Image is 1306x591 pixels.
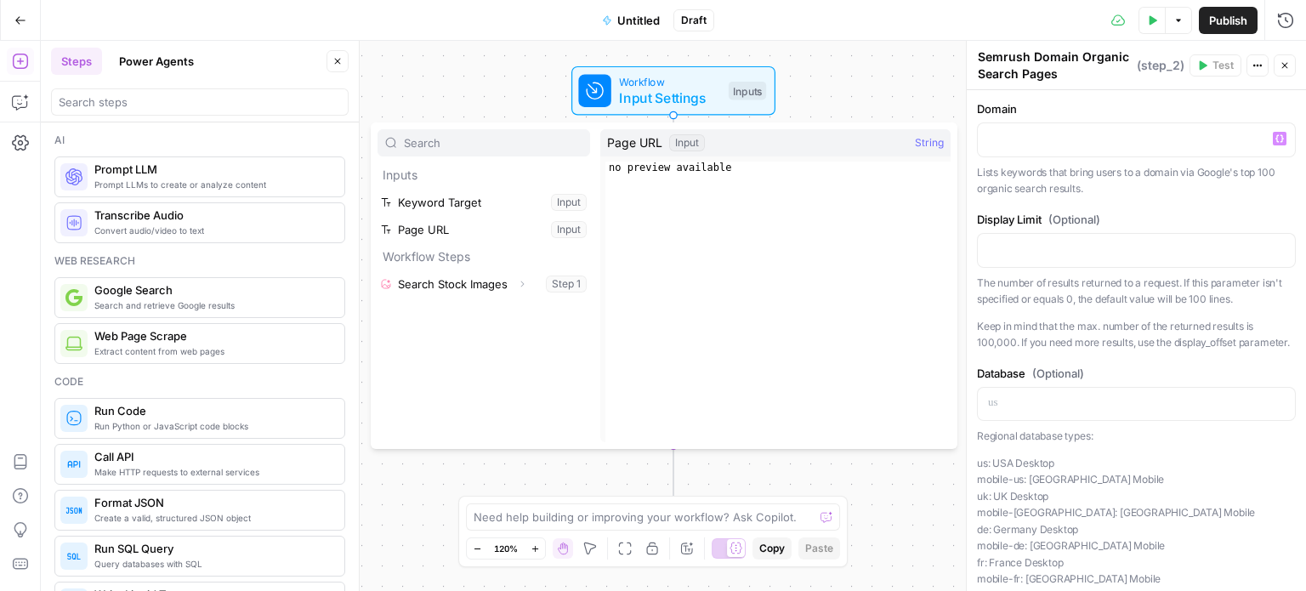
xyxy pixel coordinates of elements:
input: Search steps [59,94,341,111]
div: Web research [54,253,345,269]
span: Google Search [94,281,331,298]
button: Steps [51,48,102,75]
span: ( step_2 ) [1137,57,1184,74]
span: String [915,134,944,151]
div: Input [669,134,705,151]
span: Run Code [94,402,331,419]
span: Call API [94,448,331,465]
button: Select variable Search Stock Images [378,270,590,298]
span: Prompt LLM [94,161,331,178]
span: Paste [805,541,833,556]
button: Copy [752,537,792,560]
p: The number of results returned to a request. If this parameter isn't specified or equals 0, the d... [977,275,1296,308]
span: Convert audio/video to text [94,224,331,237]
span: Query databases with SQL [94,557,331,571]
span: Copy [759,541,785,556]
div: Ai [54,133,345,148]
button: Power Agents [109,48,204,75]
div: Inputs [729,82,766,100]
g: Edge from step_3 to end [670,446,676,505]
button: Paste [798,537,840,560]
span: 120% [494,542,518,555]
span: Workflow [619,73,720,89]
label: Domain [977,100,1296,117]
span: Search and retrieve Google results [94,298,331,312]
div: Code [54,374,345,389]
p: Inputs [378,162,590,189]
span: Untitled [617,12,660,29]
span: Create a valid, structured JSON object [94,511,331,525]
p: Workflow Steps [378,243,590,270]
span: Draft [681,13,707,28]
textarea: Semrush Domain Organic Search Pages [978,48,1133,82]
button: Test [1190,54,1241,77]
p: Lists keywords that bring users to a domain via Google's top 100 organic search results. [977,164,1296,197]
span: Format JSON [94,494,331,511]
span: Run Python or JavaScript code blocks [94,419,331,433]
span: Test [1212,58,1234,73]
label: Database [977,365,1296,382]
span: (Optional) [1032,365,1084,382]
span: Web Page Scrape [94,327,331,344]
span: (Optional) [1048,211,1100,228]
button: Select variable Page URL [378,216,590,243]
span: Prompt LLMs to create or analyze content [94,178,331,191]
button: Select variable Keyword Target [378,189,590,216]
label: Display Limit [977,211,1296,228]
span: Make HTTP requests to external services [94,465,331,479]
span: Run SQL Query [94,540,331,557]
input: Search [404,134,582,151]
button: Publish [1199,7,1258,34]
p: Keep in mind that the max. number of the returned results is 100,000. If you need more results, u... [977,318,1296,351]
div: WorkflowInput SettingsInputs [515,66,832,116]
span: Publish [1209,12,1247,29]
span: Transcribe Audio [94,207,331,224]
button: Untitled [592,7,670,34]
span: Extract content from web pages [94,344,331,358]
span: Input Settings [619,88,720,108]
p: Regional database types: [977,428,1296,445]
span: Page URL [607,134,662,151]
